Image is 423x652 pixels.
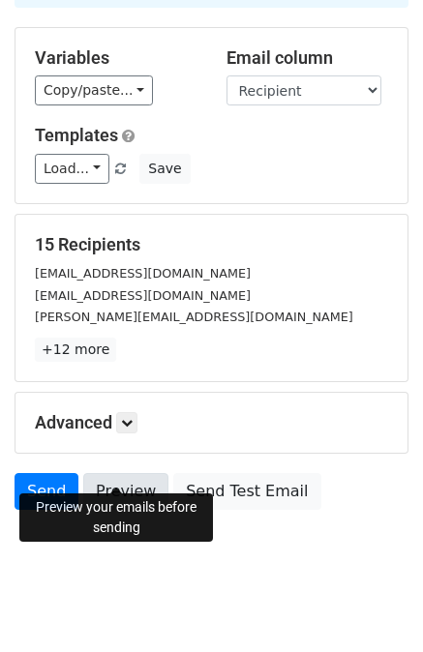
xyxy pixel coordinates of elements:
[326,559,423,652] iframe: Chat Widget
[139,154,190,184] button: Save
[19,493,213,542] div: Preview your emails before sending
[35,47,197,69] h5: Variables
[173,473,320,510] a: Send Test Email
[35,338,116,362] a: +12 more
[35,234,388,255] h5: 15 Recipients
[35,154,109,184] a: Load...
[227,47,389,69] h5: Email column
[35,310,353,324] small: [PERSON_NAME][EMAIL_ADDRESS][DOMAIN_NAME]
[15,473,78,510] a: Send
[35,288,251,303] small: [EMAIL_ADDRESS][DOMAIN_NAME]
[35,266,251,281] small: [EMAIL_ADDRESS][DOMAIN_NAME]
[35,412,388,433] h5: Advanced
[35,125,118,145] a: Templates
[83,473,168,510] a: Preview
[35,75,153,105] a: Copy/paste...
